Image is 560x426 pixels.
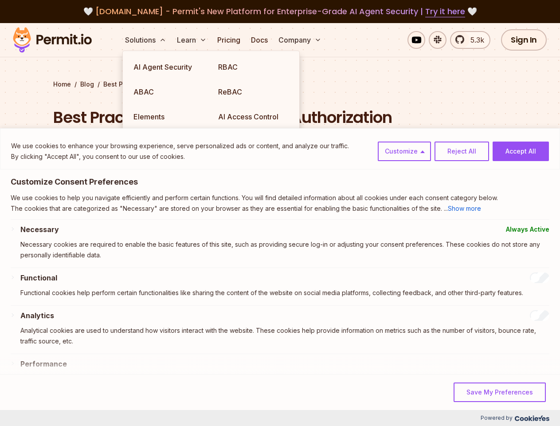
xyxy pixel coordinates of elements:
[530,310,549,321] input: Enable Analytics
[515,415,549,421] img: Cookieyes logo
[20,325,549,347] p: Analytical cookies are used to understand how visitors interact with the website. These cookies h...
[95,6,465,17] span: [DOMAIN_NAME] - Permit's New Platform for Enterprise-Grade AI Agent Security |
[20,288,549,298] p: Functional cookies help perform certain functionalities like sharing the content of the website o...
[275,31,325,49] button: Company
[20,272,57,283] button: Functional
[506,224,549,235] span: Always Active
[53,106,394,129] h1: Best Practices for Multi-Tenant Authorization
[121,31,170,49] button: Solutions
[126,55,211,79] a: AI Agent Security
[20,310,54,321] button: Analytics
[53,80,507,89] div: / /
[80,80,94,89] a: Blog
[9,25,96,55] img: Permit logo
[214,31,244,49] a: Pricing
[173,31,210,49] button: Learn
[530,272,549,283] input: Enable Functional
[493,142,549,161] button: Accept All
[247,31,271,49] a: Docs
[501,29,547,51] a: Sign In
[21,5,539,18] div: 🤍 🤍
[20,224,59,235] button: Necessary
[126,79,211,104] a: ABAC
[11,177,138,187] span: Customize Consent Preferences
[126,104,211,129] a: Elements
[53,80,71,89] a: Home
[378,142,431,161] button: Customize
[450,31,490,49] a: 5.3k
[211,79,296,104] a: ReBAC
[211,55,296,79] a: RBAC
[435,142,489,161] button: Reject All
[425,6,465,17] a: Try it here
[448,203,481,214] button: Show more
[11,141,349,151] p: We use cookies to enhance your browsing experience, serve personalized ads or content, and analyz...
[20,239,549,260] p: Necessary cookies are required to enable the basic features of this site, such as providing secur...
[11,203,549,214] p: The cookies that are categorized as "Necessary" are stored on your browser as they are essential ...
[465,35,484,45] span: 5.3k
[11,151,349,162] p: By clicking "Accept All", you consent to our use of cookies.
[211,104,296,129] a: AI Access Control
[11,193,549,203] p: We use cookies to help you navigate efficiently and perform certain functions. You will find deta...
[454,383,546,402] button: Save My Preferences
